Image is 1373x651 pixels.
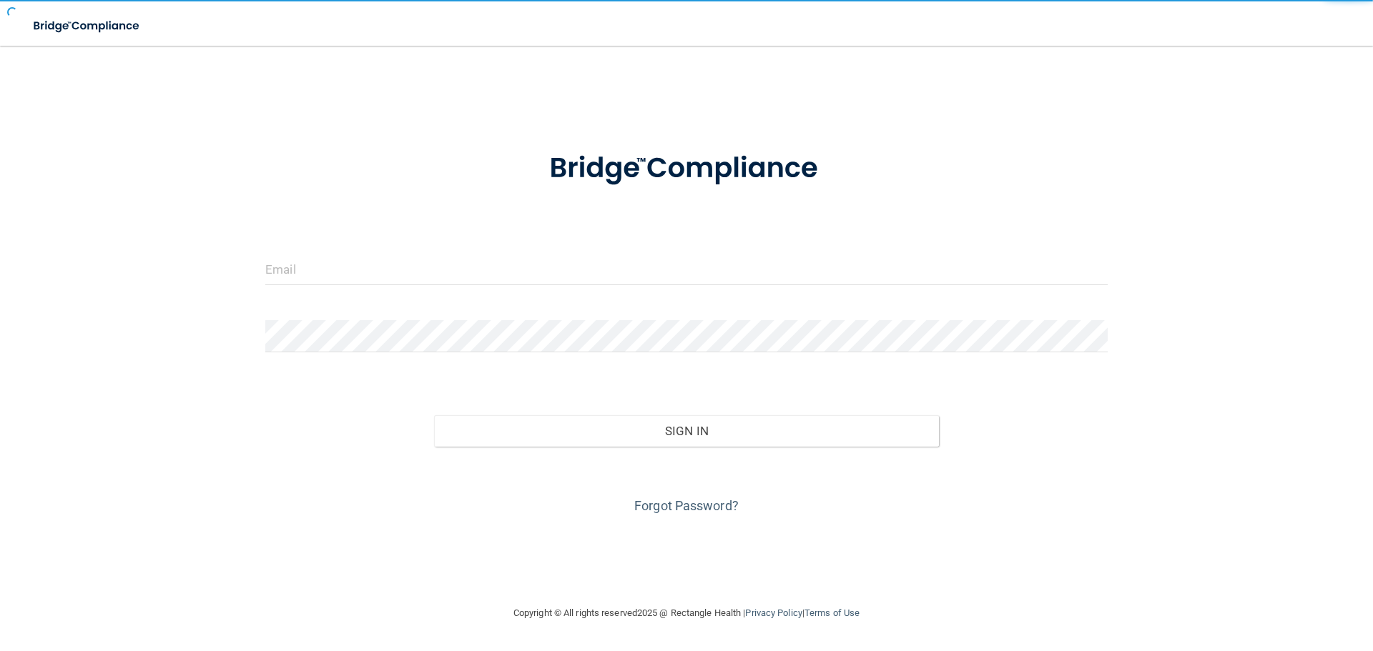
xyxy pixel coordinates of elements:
img: bridge_compliance_login_screen.278c3ca4.svg [520,131,853,206]
input: Email [265,253,1108,285]
a: Privacy Policy [745,607,802,618]
a: Forgot Password? [634,498,739,513]
a: Terms of Use [804,607,860,618]
div: Copyright © All rights reserved 2025 @ Rectangle Health | | [425,590,948,636]
img: bridge_compliance_login_screen.278c3ca4.svg [21,11,153,41]
button: Sign In [434,415,940,447]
